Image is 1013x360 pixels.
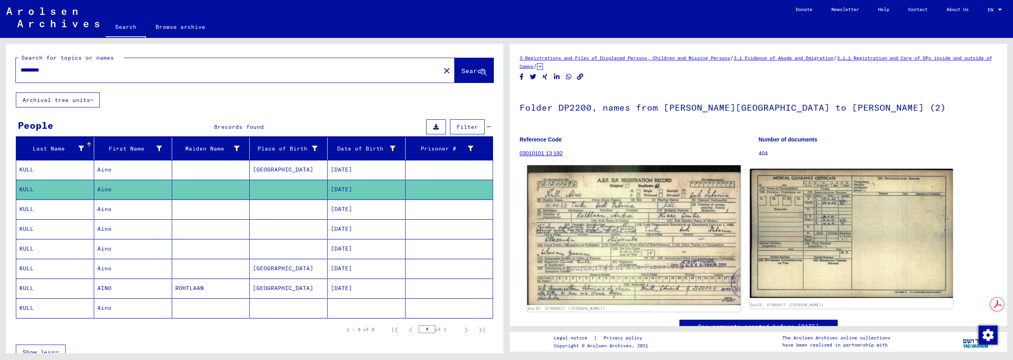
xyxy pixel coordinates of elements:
[16,239,94,258] mat-cell: KULL
[253,145,317,153] div: Place of Birth
[457,123,478,130] span: Filter
[16,279,94,298] mat-cell: KULL
[533,62,537,70] span: /
[461,67,485,75] span: Search
[474,322,490,337] button: Last page
[94,298,172,318] mat-cell: Aino
[455,58,493,83] button: Search
[520,150,563,156] a: 03010101 13 192
[97,142,172,155] div: First Name
[961,332,991,351] img: yv_logo.png
[409,142,483,155] div: Prisoner #
[698,322,819,331] a: See comments created before [DATE]
[527,165,740,305] img: 001.jpg
[331,142,405,155] div: Date of Birth
[565,72,573,82] button: Share on WhatsApp
[759,136,818,143] b: Number of documents
[16,345,66,360] button: Show less
[218,123,264,130] span: records found
[331,145,395,153] div: Date of Birth
[94,219,172,239] mat-cell: Aino
[554,334,594,342] a: Legal notice
[328,259,406,278] mat-cell: [DATE]
[833,54,837,61] span: /
[16,219,94,239] mat-cell: KULL
[988,7,996,13] span: EN
[419,326,458,333] div: of 1
[16,180,94,199] mat-cell: KULL
[16,200,94,219] mat-cell: KULL
[403,322,419,337] button: Previous page
[520,89,997,124] h1: Folder DP2200, names from [PERSON_NAME][GEOGRAPHIC_DATA] to [PERSON_NAME] (2)
[328,239,406,258] mat-cell: [DATE]
[19,142,94,155] div: Last Name
[328,138,406,160] mat-header-cell: Date of Birth
[518,72,526,82] button: Share on Facebook
[554,342,652,349] p: Copyright © Arolsen Archives, 2021
[553,72,561,82] button: Share on LinkedIn
[520,55,730,61] a: 3 Registrations and Files of Displaced Persons, Children and Missing Persons
[94,259,172,278] mat-cell: Aino
[94,138,172,160] mat-header-cell: First Name
[214,123,218,130] span: 8
[387,322,403,337] button: First page
[520,136,562,143] b: Reference Code
[597,334,652,342] a: Privacy policy
[782,334,890,341] p: The Arolsen Archives online collections
[250,160,328,179] mat-cell: [GEOGRAPHIC_DATA]
[409,145,473,153] div: Prisoner #
[18,118,53,132] div: People
[759,149,997,158] p: 404
[16,160,94,179] mat-cell: KULL
[94,180,172,199] mat-cell: Aino
[94,160,172,179] mat-cell: Aino
[6,8,99,27] img: Arolsen_neg.svg
[734,55,833,61] a: 3.1 Evidence of Abode and Emigration
[250,138,328,160] mat-header-cell: Place of Birth
[730,54,734,61] span: /
[554,334,652,342] div: |
[782,341,890,349] p: have been realized in partnership with
[97,145,162,153] div: First Name
[750,169,953,298] img: 002.jpg
[450,119,485,134] button: Filter
[106,17,146,38] a: Search
[576,72,584,82] button: Copy link
[529,72,537,82] button: Share on Twitter
[175,145,240,153] div: Maiden Name
[328,219,406,239] mat-cell: [DATE]
[541,72,549,82] button: Share on Xing
[94,279,172,298] mat-cell: AINO
[19,145,84,153] div: Last Name
[16,138,94,160] mat-header-cell: Last Name
[250,279,328,298] mat-cell: [GEOGRAPHIC_DATA]
[528,306,605,311] a: DocID: 67906617 ([PERSON_NAME])
[16,92,100,107] button: Archival tree units
[328,160,406,179] mat-cell: [DATE]
[458,322,474,337] button: Next page
[750,303,824,307] a: DocID: 67906617 ([PERSON_NAME])
[253,142,327,155] div: Place of Birth
[406,138,493,160] mat-header-cell: Prisoner #
[347,326,374,333] div: 1 – 8 of 8
[23,349,55,356] span: Show less
[328,279,406,298] mat-cell: [DATE]
[172,279,250,298] mat-cell: ROHTLAAN
[250,259,328,278] mat-cell: [GEOGRAPHIC_DATA]
[328,200,406,219] mat-cell: [DATE]
[94,239,172,258] mat-cell: Aino
[16,259,94,278] mat-cell: KULL
[172,138,250,160] mat-header-cell: Maiden Name
[21,54,114,61] mat-label: Search for topics or names
[439,62,455,78] button: Clear
[146,17,215,36] a: Browse archive
[175,142,250,155] div: Maiden Name
[328,180,406,199] mat-cell: [DATE]
[979,326,998,345] img: Change consent
[94,200,172,219] mat-cell: Aino
[16,298,94,318] mat-cell: KULL
[442,66,451,75] mat-icon: close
